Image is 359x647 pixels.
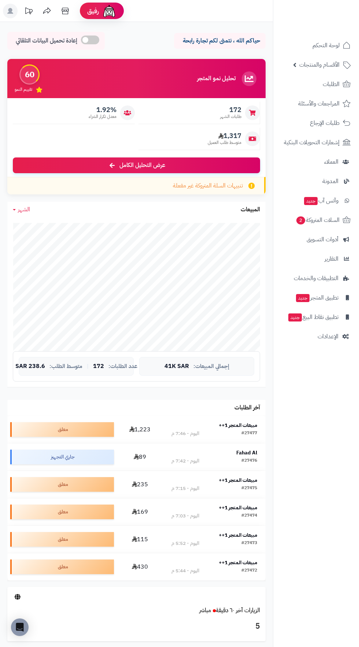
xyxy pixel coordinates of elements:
span: 41K SAR [164,363,189,370]
div: اليوم - 7:03 م [171,512,199,520]
span: جديد [288,313,302,321]
a: السلات المتروكة2 [278,211,355,229]
span: عدد الطلبات: [108,363,137,369]
span: وآتس آب [303,196,338,206]
p: حياكم الله ، نتمنى لكم تجارة رابحة [179,37,260,45]
strong: مبيعات المتجر 1++ [219,476,257,484]
span: أدوات التسويق [307,234,338,245]
span: إشعارات التحويلات البنكية [284,137,340,148]
td: 89 [117,443,163,471]
a: التقارير [278,250,355,268]
a: عرض التحليل الكامل [13,157,260,173]
td: 430 [117,553,163,580]
td: 169 [117,498,163,525]
span: 2 [296,216,305,224]
span: متوسط الطلب: [49,363,82,369]
div: معلق [10,532,114,547]
span: الشهر [18,205,30,214]
span: متوسط طلب العميل [208,140,241,146]
a: وآتس آبجديد [278,192,355,209]
span: الطلبات [323,79,340,89]
a: العملاء [278,153,355,171]
a: إشعارات التحويلات البنكية [278,134,355,151]
div: معلق [10,477,114,492]
div: #27473 [241,540,257,547]
span: المدونة [322,176,338,186]
div: اليوم - 5:52 م [171,540,199,547]
strong: Fahad Al [236,449,257,457]
div: اليوم - 7:42 م [171,457,199,465]
a: الشهر [13,205,30,214]
td: 115 [117,526,163,553]
span: المراجعات والأسئلة [298,98,340,109]
a: الطلبات [278,75,355,93]
div: معلق [10,505,114,519]
span: 172 [220,106,241,114]
div: #27472 [241,567,257,575]
div: معلق [10,422,114,437]
span: 1,317 [208,132,241,140]
span: طلبات الشهر [220,114,241,120]
span: تنبيهات السلة المتروكة غير مفعلة [173,182,243,190]
a: المراجعات والأسئلة [278,95,355,112]
span: إعادة تحميل البيانات التلقائي [16,37,77,45]
div: #27475 [241,485,257,492]
span: تطبيق نقاط البيع [288,312,338,322]
span: رفيق [87,7,99,15]
span: الأقسام والمنتجات [299,60,340,70]
span: إجمالي المبيعات: [193,363,229,369]
h3: آخر الطلبات [234,405,260,411]
span: طلبات الإرجاع [310,118,340,128]
img: ai-face.png [102,4,116,18]
span: معدل تكرار الشراء [89,114,116,120]
div: معلق [10,559,114,574]
span: | [87,364,89,369]
a: المدونة [278,172,355,190]
strong: مبيعات المتجر 1++ [219,559,257,566]
span: لوحة التحكم [312,40,340,51]
span: التقارير [325,254,338,264]
div: جاري التجهيز [10,450,114,464]
a: تحديثات المنصة [19,4,38,20]
a: طلبات الإرجاع [278,114,355,132]
div: Open Intercom Messenger [11,618,29,636]
td: 235 [117,471,163,498]
span: 172 [93,363,104,370]
span: تطبيق المتجر [295,293,338,303]
a: تطبيق المتجرجديد [278,289,355,306]
div: اليوم - 7:15 م [171,485,199,492]
span: التطبيقات والخدمات [294,273,338,283]
div: #27476 [241,457,257,465]
span: عرض التحليل الكامل [119,161,165,170]
div: اليوم - 7:46 م [171,430,199,437]
h3: تحليل نمو المتجر [197,75,236,82]
span: العملاء [324,157,338,167]
strong: مبيعات المتجر 1++ [219,421,257,429]
span: 238.6 SAR [15,363,45,370]
a: الإعدادات [278,328,355,345]
h3: المبيعات [241,207,260,213]
strong: مبيعات المتجر 1++ [219,531,257,539]
a: أدوات التسويق [278,231,355,248]
small: مباشر [199,606,211,615]
td: 1,223 [117,416,163,443]
div: #27474 [241,512,257,520]
a: لوحة التحكم [278,37,355,54]
span: جديد [296,294,310,302]
a: تطبيق نقاط البيعجديد [278,308,355,326]
div: اليوم - 5:44 م [171,567,199,575]
span: تقييم النمو [15,86,32,93]
a: التطبيقات والخدمات [278,269,355,287]
a: الزيارات آخر ٦٠ دقيقةمباشر [199,606,260,615]
span: الإعدادات [318,331,338,342]
img: logo-2.png [309,19,352,34]
strong: مبيعات المتجر 1++ [219,504,257,512]
span: السلات المتروكة [296,215,340,225]
div: #27477 [241,430,257,437]
span: جديد [304,197,318,205]
span: 1.92% [89,106,116,114]
h3: 5 [13,620,260,633]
